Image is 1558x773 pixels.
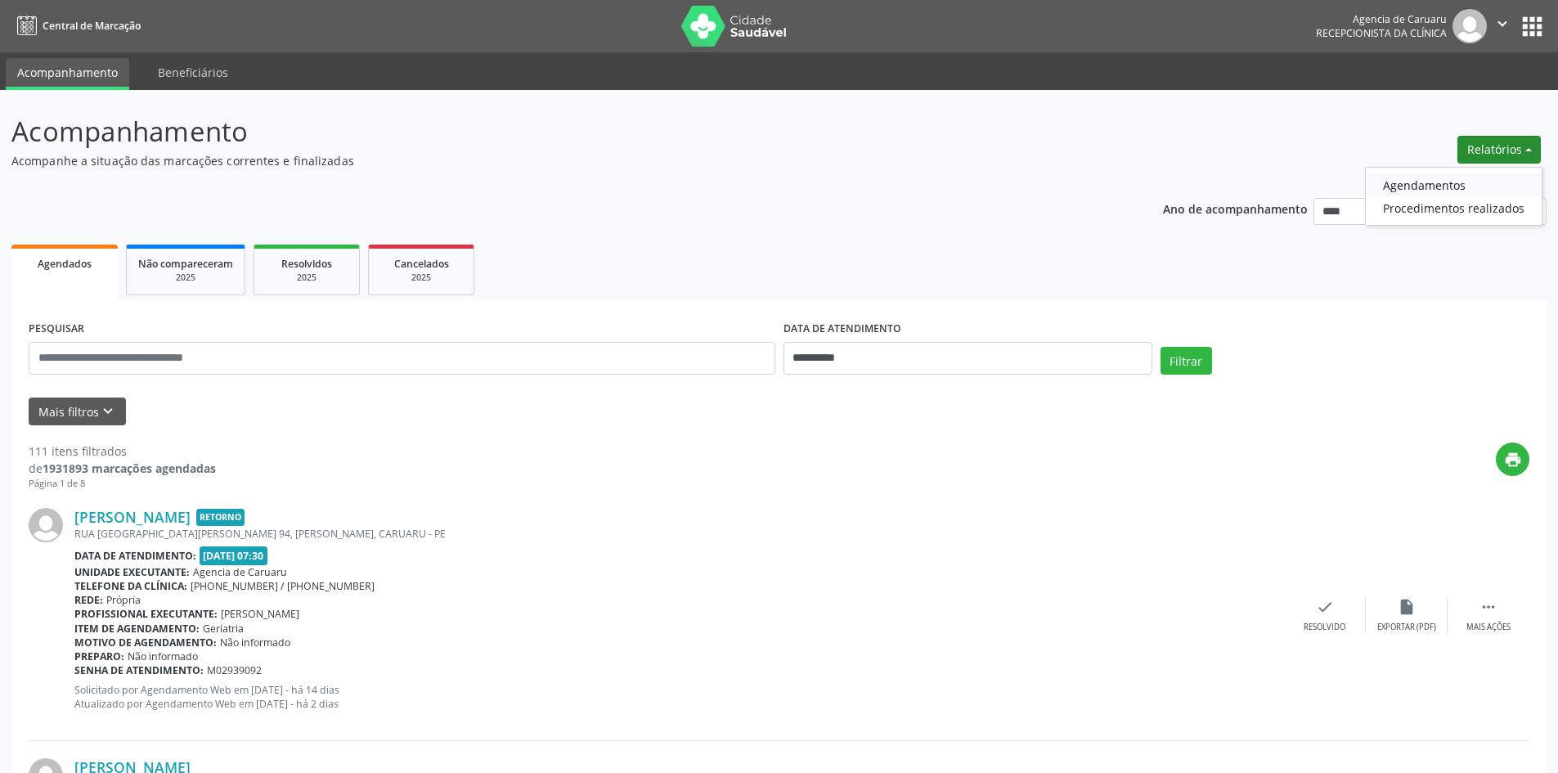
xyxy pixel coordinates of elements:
[221,607,299,621] span: [PERSON_NAME]
[1487,9,1518,43] button: 
[138,272,233,284] div: 2025
[128,649,198,663] span: Não informado
[38,257,92,271] span: Agendados
[43,19,141,33] span: Central de Marcação
[43,461,216,476] strong: 1931893 marcações agendadas
[74,565,190,579] b: Unidade executante:
[29,317,84,342] label: PESQUISAR
[1398,598,1416,616] i: insert_drive_file
[266,272,348,284] div: 2025
[29,398,126,426] button: Mais filtroskeyboard_arrow_down
[1496,443,1529,476] button: print
[1366,173,1542,196] a: Agendamentos
[29,460,216,477] div: de
[29,477,216,491] div: Página 1 de 8
[29,508,63,542] img: img
[203,622,244,636] span: Geriatria
[74,622,200,636] b: Item de agendamento:
[1366,196,1542,219] a: Procedimentos realizados
[74,593,103,607] b: Rede:
[1479,598,1497,616] i: 
[1316,26,1447,40] span: Recepcionista da clínica
[1518,12,1547,41] button: apps
[106,593,141,607] span: Própria
[380,272,462,284] div: 2025
[74,649,124,663] b: Preparo:
[11,152,1086,169] p: Acompanhe a situação das marcações correntes e finalizadas
[1161,347,1212,375] button: Filtrar
[138,257,233,271] span: Não compareceram
[200,546,268,565] span: [DATE] 07:30
[220,636,290,649] span: Não informado
[74,636,217,649] b: Motivo de agendamento:
[783,317,901,342] label: DATA DE ATENDIMENTO
[193,565,287,579] span: Agencia de Caruaru
[281,257,332,271] span: Resolvidos
[1163,198,1308,218] p: Ano de acompanhamento
[1316,12,1447,26] div: Agencia de Caruaru
[196,509,245,526] span: Retorno
[1493,15,1511,33] i: 
[207,663,262,677] span: M02939092
[74,607,218,621] b: Profissional executante:
[11,12,141,39] a: Central de Marcação
[1466,622,1511,633] div: Mais ações
[74,579,187,593] b: Telefone da clínica:
[11,111,1086,152] p: Acompanhamento
[394,257,449,271] span: Cancelados
[1457,136,1541,164] button: Relatórios
[74,527,1284,541] div: RUA [GEOGRAPHIC_DATA][PERSON_NAME] 94, [PERSON_NAME], CARUARU - PE
[1316,598,1334,616] i: check
[1504,451,1522,469] i: print
[74,663,204,677] b: Senha de atendimento:
[1377,622,1436,633] div: Exportar (PDF)
[29,443,216,460] div: 111 itens filtrados
[74,508,191,526] a: [PERSON_NAME]
[1304,622,1345,633] div: Resolvido
[6,58,129,90] a: Acompanhamento
[146,58,240,87] a: Beneficiários
[191,579,375,593] span: [PHONE_NUMBER] / [PHONE_NUMBER]
[1452,9,1487,43] img: img
[74,549,196,563] b: Data de atendimento:
[74,683,1284,711] p: Solicitado por Agendamento Web em [DATE] - há 14 dias Atualizado por Agendamento Web em [DATE] - ...
[1365,167,1542,226] ul: Relatórios
[99,402,117,420] i: keyboard_arrow_down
